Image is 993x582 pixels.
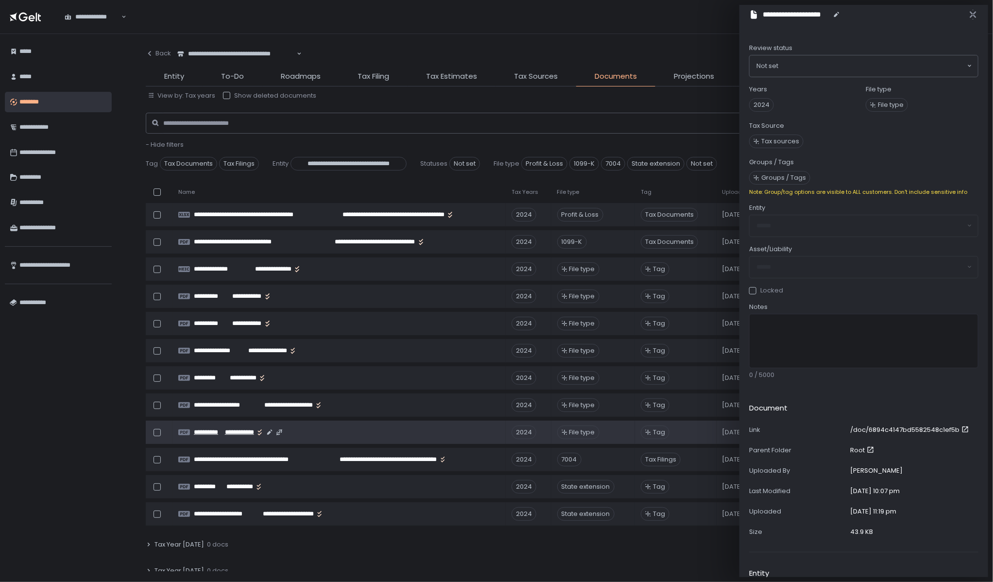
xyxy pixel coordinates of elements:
div: Link [749,426,846,434]
span: Tax Year [DATE] [154,540,204,549]
div: Search for option [750,55,978,77]
span: Entity [273,159,289,168]
div: State extension [557,507,615,521]
span: [DATE] [722,428,744,437]
span: [DATE] [722,455,744,464]
span: File type [878,101,904,109]
span: Tag [653,319,665,328]
span: [DATE] [722,265,744,274]
div: 1099-K [557,235,587,249]
h2: Entity [749,568,769,579]
span: [DATE] [722,238,744,246]
span: Asset/Liability [749,245,792,254]
a: Root [850,446,876,455]
div: 2024 [512,371,536,385]
span: Tax Documents [160,157,217,171]
div: 2024 [512,344,536,358]
span: Documents [595,71,637,82]
span: Uploaded [722,188,750,196]
span: Not set [449,157,480,171]
span: File type [569,428,595,437]
span: 1099-K [569,157,599,171]
span: File type [569,265,595,274]
div: 2024 [512,208,536,222]
span: [DATE] [722,346,744,355]
span: Roadmaps [281,71,321,82]
span: Tag [641,188,651,196]
span: Tax Year [DATE] [154,566,204,575]
span: Tax Documents [641,208,698,222]
span: Profit & Loss [521,157,567,171]
span: [DATE] [722,510,744,518]
span: Tax Filing [358,71,389,82]
span: Tag [653,374,665,382]
div: 43.9 KB [850,528,873,536]
span: Tag [653,401,665,410]
div: Size [749,528,846,536]
div: Uploaded By [749,466,846,475]
span: Tax Documents [641,235,698,249]
div: 2024 [512,235,536,249]
span: Tag [653,346,665,355]
span: Tax Filings [641,453,681,466]
a: /doc/6894c4147bd5582548c1ef5b [850,426,971,434]
div: 2024 [512,317,536,330]
span: [DATE] [722,210,744,219]
span: File type [569,374,595,382]
span: File type [569,319,595,328]
span: Not set [686,157,717,171]
input: Search for option [295,49,296,59]
div: Note: Group/tag options are visible to ALL customers. Don't include sensitive info [749,188,978,196]
span: File type [569,292,595,301]
div: 2024 [512,426,536,439]
span: 0 docs [207,566,228,575]
span: Review status [749,44,792,52]
div: 2024 [512,507,536,521]
input: Search for option [120,12,120,22]
span: [DATE] [722,319,744,328]
div: Search for option [58,6,126,27]
span: Tag [653,265,665,274]
label: Years [749,85,767,94]
span: [DATE] [722,374,744,382]
div: 2024 [512,453,536,466]
span: Name [178,188,195,196]
div: State extension [557,480,615,494]
div: Search for option [171,44,302,64]
span: File type [569,401,595,410]
span: Tax Filings [219,157,259,171]
div: 7004 [557,453,582,466]
label: Groups / Tags [749,158,794,167]
div: 2024 [512,262,536,276]
span: Projections [674,71,714,82]
span: Tax Sources [514,71,558,82]
button: Back [146,44,171,63]
div: [PERSON_NAME] [850,466,903,475]
span: Tax sources [761,137,799,146]
span: Entity [164,71,184,82]
div: 2024 [512,398,536,412]
div: View by: Tax years [148,91,215,100]
div: 0 / 5000 [749,371,978,379]
span: [DATE] [722,482,744,491]
span: Not set [756,61,778,71]
span: Tag [653,428,665,437]
span: Tag [653,292,665,301]
h2: Document [749,403,788,414]
span: 7004 [601,157,625,171]
div: 2024 [512,290,536,303]
span: 2024 [749,98,774,112]
span: File type [569,346,595,355]
span: Tax Years [512,188,538,196]
span: File type [494,159,519,168]
span: Tag [653,482,665,491]
label: File type [866,85,891,94]
span: Entity [749,204,765,212]
span: To-Do [221,71,244,82]
div: Last Modified [749,487,846,496]
span: State extension [627,157,685,171]
button: - Hide filters [146,140,184,149]
label: Tax Source [749,121,784,130]
span: Tag [653,510,665,518]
